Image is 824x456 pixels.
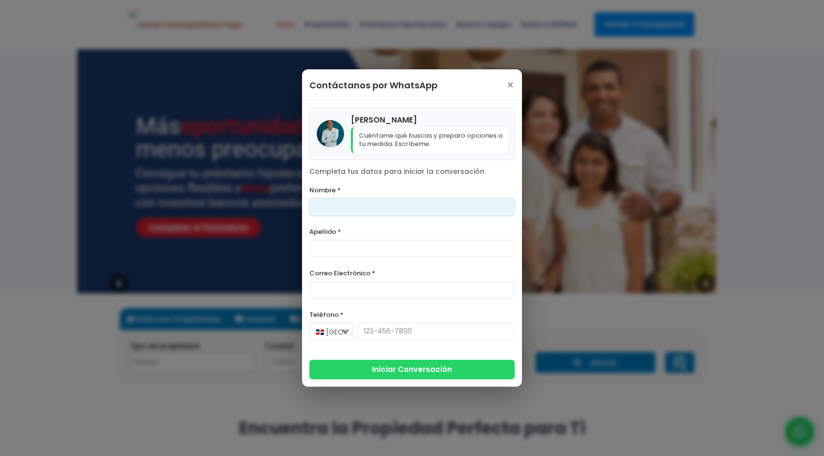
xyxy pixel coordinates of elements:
[309,309,515,321] label: Teléfono *
[506,80,515,91] span: ×
[309,226,515,238] label: Apellido *
[309,167,515,177] p: Completa tus datos para iniciar la conversación
[309,360,515,379] button: Iniciar Conversación
[309,267,515,279] label: Correo Electrónico *
[317,120,344,147] img: Franklin Marte Gonzalez
[351,114,508,126] h4: [PERSON_NAME]
[351,127,508,153] p: Cuéntame qué buscas y preparo opciones a tu medida. Escríbeme.
[357,323,515,340] input: 123-456-7890
[309,184,515,196] label: Nombre *
[309,77,437,94] h3: Contáctanos por WhatsApp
